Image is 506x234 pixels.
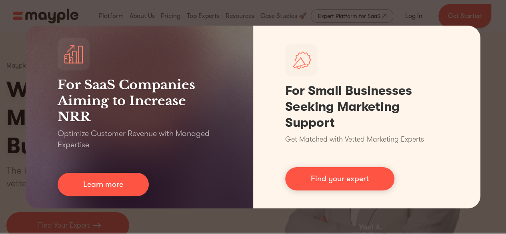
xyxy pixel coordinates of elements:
a: Learn more [58,173,149,196]
h3: For SaaS Companies Aiming to Increase NRR [58,77,221,125]
h1: For Small Businesses Seeking Marketing Support [285,83,449,131]
p: Optimize Customer Revenue with Managed Expertise [58,128,221,150]
a: Find your expert [285,167,394,190]
p: Get Matched with Vetted Marketing Experts [285,134,424,145]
